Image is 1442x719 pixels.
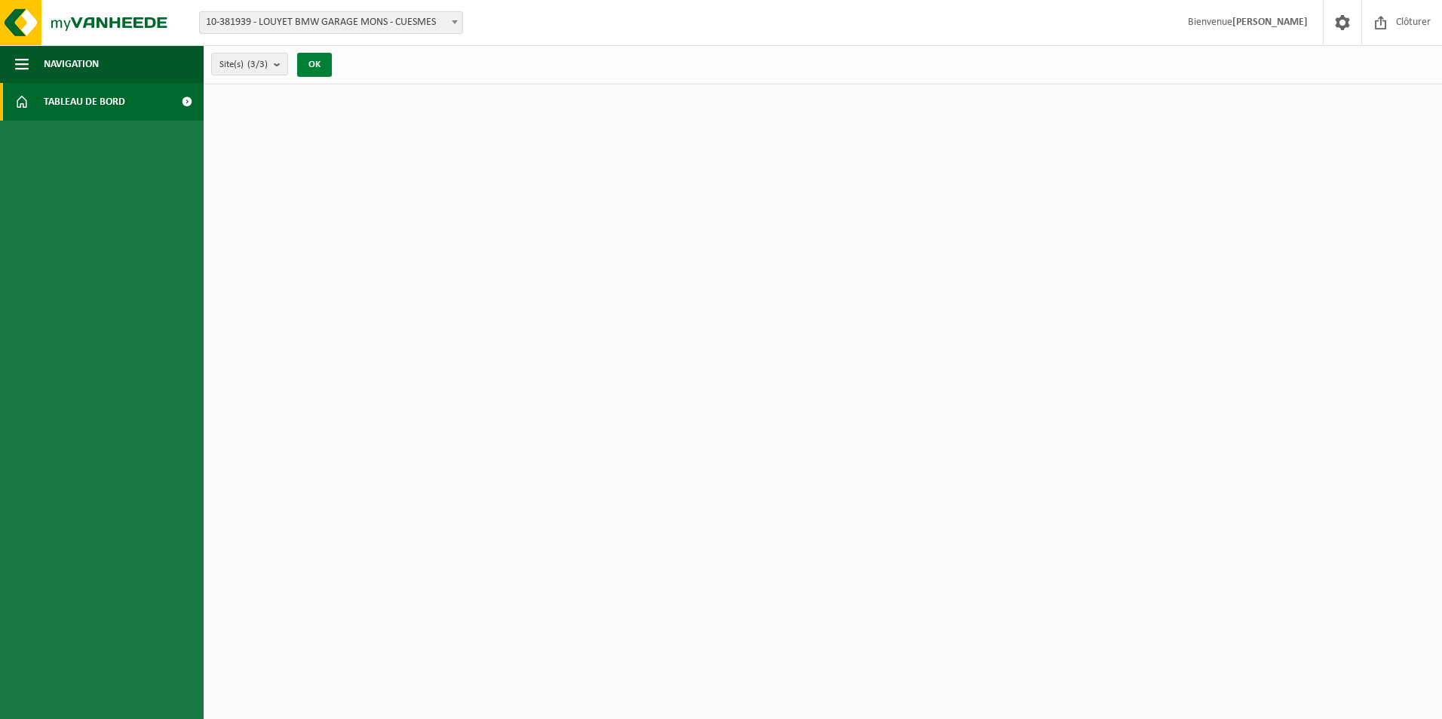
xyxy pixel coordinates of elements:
span: Site(s) [219,54,268,76]
button: OK [297,53,332,77]
span: 10-381939 - LOUYET BMW GARAGE MONS - CUESMES [200,12,462,33]
span: Tableau de bord [44,83,125,121]
span: 10-381939 - LOUYET BMW GARAGE MONS - CUESMES [199,11,463,34]
button: Site(s)(3/3) [211,53,288,75]
span: Navigation [44,45,99,83]
count: (3/3) [247,60,268,69]
strong: [PERSON_NAME] [1232,17,1308,28]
